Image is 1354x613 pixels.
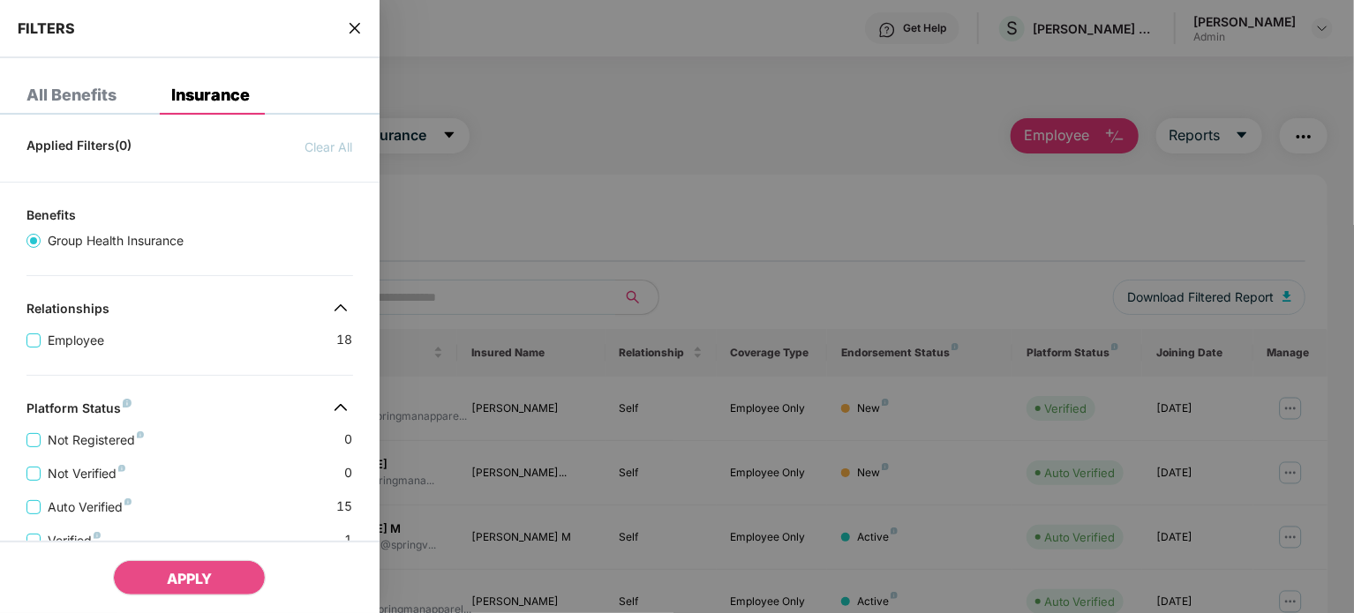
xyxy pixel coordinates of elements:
span: Auto Verified [41,497,139,517]
span: Applied Filters(0) [26,138,132,157]
span: APPLY [167,570,212,587]
span: close [348,19,362,37]
img: svg+xml;base64,PHN2ZyB4bWxucz0iaHR0cDovL3d3dy53My5vcmcvMjAwMC9zdmciIHdpZHRoPSI4IiBoZWlnaHQ9IjgiIH... [137,431,144,438]
span: Employee [41,331,111,350]
div: All Benefits [26,86,117,104]
span: Not Verified [41,464,132,483]
span: Verified [41,531,108,550]
img: svg+xml;base64,PHN2ZyB4bWxucz0iaHR0cDovL3d3dy53My5vcmcvMjAwMC9zdmciIHdpZHRoPSI4IiBoZWlnaHQ9IjgiIH... [123,399,132,407]
span: 0 [345,430,353,450]
span: Not Registered [41,430,151,450]
span: FILTERS [18,19,75,37]
img: svg+xml;base64,PHN2ZyB4bWxucz0iaHR0cDovL3d3dy53My5vcmcvMjAwMC9zdmciIHdpZHRoPSI4IiBoZWlnaHQ9IjgiIH... [94,532,101,539]
div: Relationships [26,301,109,322]
img: svg+xml;base64,PHN2ZyB4bWxucz0iaHR0cDovL3d3dy53My5vcmcvMjAwMC9zdmciIHdpZHRoPSI4IiBoZWlnaHQ9IjgiIH... [118,465,125,472]
span: 0 [345,463,353,483]
span: 18 [337,330,353,350]
div: Insurance [171,86,250,104]
span: Group Health Insurance [41,231,191,250]
span: 1 [345,530,353,550]
img: svg+xml;base64,PHN2ZyB4bWxucz0iaHR0cDovL3d3dy53My5vcmcvMjAwMC9zdmciIHdpZHRoPSIzMiIgaGVpZ2h0PSIzMi... [327,393,355,422]
img: svg+xml;base64,PHN2ZyB4bWxucz0iaHR0cDovL3d3dy53My5vcmcvMjAwMC9zdmciIHdpZHRoPSI4IiBoZWlnaHQ9IjgiIH... [124,498,132,505]
button: APPLY [113,560,266,595]
span: Clear All [305,138,353,157]
span: 15 [337,497,353,517]
img: svg+xml;base64,PHN2ZyB4bWxucz0iaHR0cDovL3d3dy53My5vcmcvMjAwMC9zdmciIHdpZHRoPSIzMiIgaGVpZ2h0PSIzMi... [327,294,355,322]
div: Platform Status [26,400,132,422]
